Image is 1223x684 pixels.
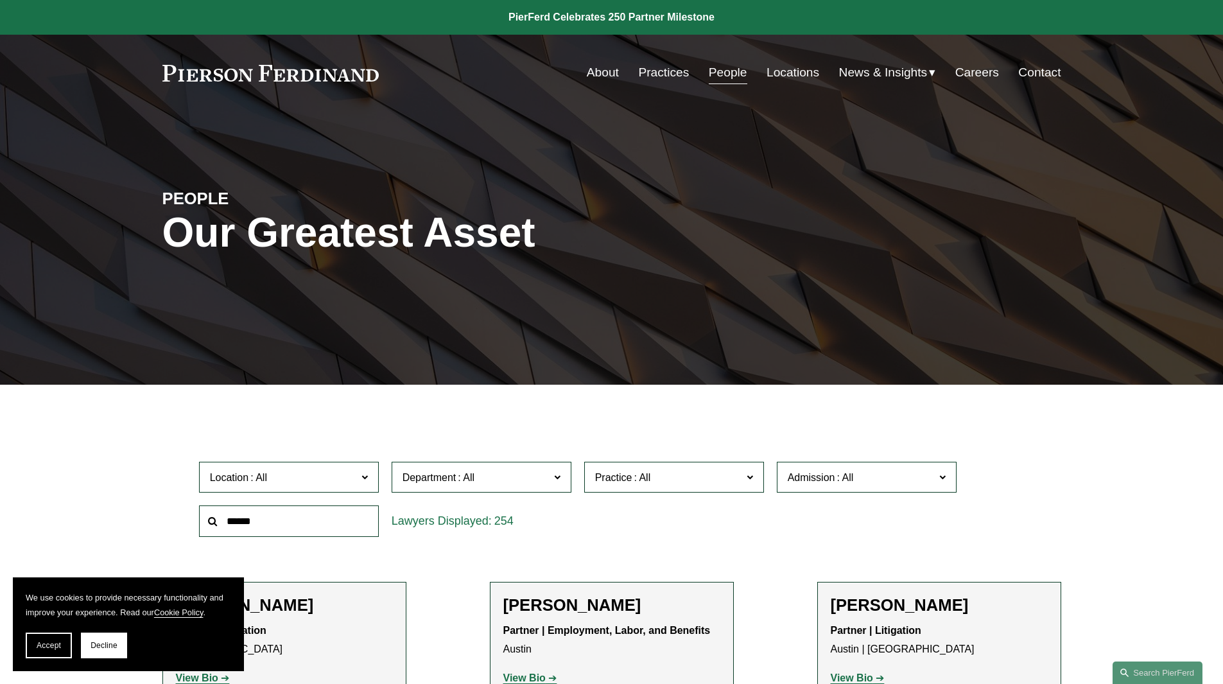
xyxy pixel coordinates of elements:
span: Practice [595,472,632,483]
h2: [PERSON_NAME] [503,595,720,615]
h2: [PERSON_NAME] [831,595,1048,615]
h4: PEOPLE [162,188,387,209]
a: Locations [767,60,819,85]
strong: View Bio [503,672,546,683]
a: View Bio [831,672,885,683]
a: Search this site [1113,662,1202,684]
a: Practices [638,60,689,85]
p: Austin [503,622,720,659]
a: About [587,60,619,85]
a: Contact [1018,60,1061,85]
span: Decline [91,641,117,650]
h1: Our Greatest Asset [162,209,761,256]
span: 254 [494,514,514,527]
p: [GEOGRAPHIC_DATA] [176,622,393,659]
button: Decline [81,633,127,658]
a: People [709,60,747,85]
span: News & Insights [839,62,928,84]
strong: View Bio [176,672,218,683]
section: Cookie banner [13,577,244,671]
span: Location [210,472,249,483]
span: Admission [788,472,835,483]
a: View Bio [503,672,557,683]
p: We use cookies to provide necessary functionality and improve your experience. Read our . [26,590,231,620]
span: Department [403,472,456,483]
h2: [PERSON_NAME] [176,595,393,615]
strong: Partner | Litigation [831,625,921,636]
button: Accept [26,633,72,658]
a: folder dropdown [839,60,936,85]
a: Careers [955,60,999,85]
span: Accept [37,641,61,650]
strong: Partner | Employment, Labor, and Benefits [503,625,711,636]
p: Austin | [GEOGRAPHIC_DATA] [831,622,1048,659]
a: Cookie Policy [154,608,204,617]
strong: View Bio [831,672,873,683]
a: View Bio [176,672,230,683]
